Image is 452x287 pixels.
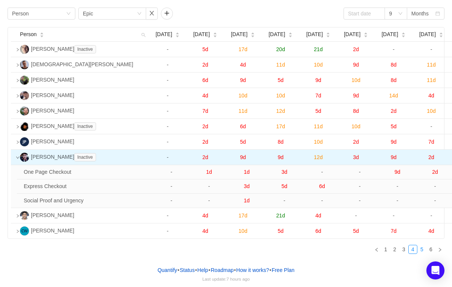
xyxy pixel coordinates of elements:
[171,183,173,189] span: -
[231,30,247,38] span: [DATE]
[177,267,179,273] span: •
[314,123,322,129] span: 11d
[428,154,434,160] span: 2d
[284,197,286,203] span: -
[31,92,74,98] span: [PERSON_NAME]
[428,139,434,145] span: 7d
[394,169,400,175] span: 9d
[209,267,211,273] span: •
[161,8,173,20] button: icon: plus
[393,213,395,219] span: -
[167,154,169,160] span: -
[431,213,432,219] span: -
[381,245,390,254] li: 1
[278,228,284,234] span: 5d
[427,245,435,254] a: 6
[431,123,432,129] span: -
[364,34,368,36] i: icon: caret-down
[269,267,271,273] span: •
[213,34,217,36] i: icon: caret-down
[326,32,330,34] i: icon: caret-up
[167,139,169,145] span: -
[83,8,93,19] div: Epic
[157,264,177,276] a: Quantify
[389,93,398,99] span: 14d
[16,156,20,159] i: icon: down
[167,228,169,234] span: -
[167,46,169,52] span: -
[20,60,29,69] img: CT
[314,139,322,145] span: 10d
[40,31,44,36] div: Sort
[353,139,359,145] span: 2d
[397,197,399,203] span: -
[427,62,435,68] span: 11d
[175,31,180,36] div: Sort
[213,32,217,34] i: icon: caret-up
[238,93,247,99] span: 10d
[240,77,246,83] span: 9d
[16,140,20,144] i: icon: right
[353,108,359,114] span: 8d
[31,123,99,129] span: [PERSON_NAME]
[16,48,20,52] i: icon: right
[31,154,99,160] span: [PERSON_NAME]
[391,108,397,114] span: 2d
[238,228,247,234] span: 10d
[66,11,71,17] i: icon: down
[411,8,429,19] div: Months
[408,245,417,254] li: 4
[31,46,99,52] span: [PERSON_NAME]
[314,62,322,68] span: 10d
[167,62,169,68] span: -
[276,123,285,129] span: 17d
[372,245,381,254] li: Previous Page
[31,212,74,218] span: [PERSON_NAME]
[202,213,208,219] span: 4d
[401,31,406,36] div: Sort
[176,32,180,34] i: icon: caret-up
[276,93,285,99] span: 10d
[391,154,397,160] span: 9d
[197,264,209,276] a: Help
[428,228,434,234] span: 4d
[156,30,172,38] span: [DATE]
[428,93,434,99] span: 4d
[74,122,96,131] span: Inactive
[269,30,285,38] span: [DATE]
[435,11,440,17] i: icon: calendar
[353,154,359,160] span: 3d
[276,46,285,52] span: 20d
[240,139,246,145] span: 5d
[202,276,250,281] span: Last update:
[40,32,44,34] i: icon: caret-up
[202,77,208,83] span: 6d
[20,226,29,235] img: CW
[74,153,96,161] span: Inactive
[16,79,20,82] i: icon: right
[21,194,153,208] td: Social Proof and Urgency
[359,183,361,189] span: -
[202,123,208,129] span: 2d
[16,109,20,113] i: icon: right
[435,245,444,254] li: Next Page
[20,122,29,131] img: JH
[12,8,29,19] div: Person
[236,264,269,276] button: How it works?
[31,138,74,144] span: [PERSON_NAME]
[20,211,29,220] img: JA
[167,77,169,83] span: -
[306,30,323,38] span: [DATE]
[391,62,397,68] span: 8d
[171,197,173,203] span: -
[359,169,361,175] span: -
[418,245,426,254] a: 5
[353,62,359,68] span: 9d
[434,197,436,203] span: -
[319,183,325,189] span: 6d
[391,228,397,234] span: 7d
[402,32,406,34] i: icon: caret-up
[31,61,133,67] span: [DEMOGRAPHIC_DATA][PERSON_NAME]
[314,154,322,160] span: 12d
